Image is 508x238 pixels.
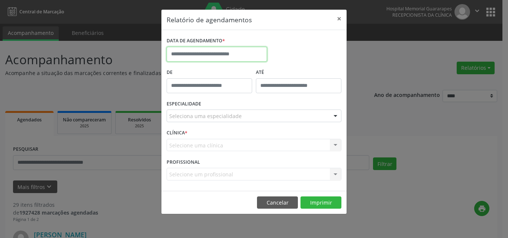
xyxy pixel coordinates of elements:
label: PROFISSIONAL [167,156,200,168]
h5: Relatório de agendamentos [167,15,252,25]
label: CLÍNICA [167,127,187,139]
button: Close [332,10,347,28]
span: Seleciona uma especialidade [169,112,242,120]
label: De [167,67,252,78]
button: Imprimir [300,196,341,209]
button: Cancelar [257,196,298,209]
label: DATA DE AGENDAMENTO [167,35,225,47]
label: ESPECIALIDADE [167,98,201,110]
label: ATÉ [256,67,341,78]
